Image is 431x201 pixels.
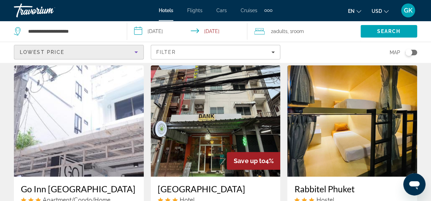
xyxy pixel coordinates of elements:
[399,3,417,18] button: User Menu
[403,173,425,195] iframe: Кнопка запуска окна обмена сообщениями
[292,29,304,34] span: Room
[21,184,137,194] a: Go Inn [GEOGRAPHIC_DATA]
[372,8,382,14] span: USD
[360,25,417,38] button: Search
[288,26,304,36] span: , 1
[404,7,413,14] span: GK
[14,1,83,19] a: Travorium
[127,21,247,42] button: Select check in and out date
[400,49,417,56] button: Toggle map
[377,29,401,34] span: Search
[151,65,281,177] img: Dank Hotel
[234,157,265,164] span: Save up to
[247,21,360,42] button: Travelers: 2 adults, 0 children
[20,49,64,55] span: Lowest Price
[271,26,288,36] span: 2
[227,152,280,170] div: 4%
[20,48,138,56] mat-select: Sort by
[27,26,116,37] input: Search hotel destination
[216,8,227,13] a: Cars
[241,8,257,13] a: Cruises
[14,65,144,177] img: Go Inn Patong Beach
[159,8,173,13] a: Hotels
[348,6,361,16] button: Change language
[273,29,288,34] span: Adults
[187,8,202,13] a: Flights
[151,45,281,59] button: Filters
[294,184,410,194] a: Rabbitel Phuket
[348,8,355,14] span: en
[390,48,400,57] span: Map
[264,5,272,16] button: Extra navigation items
[287,65,417,177] img: Rabbitel Phuket
[158,184,274,194] a: [GEOGRAPHIC_DATA]
[156,49,176,55] span: Filter
[372,6,389,16] button: Change currency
